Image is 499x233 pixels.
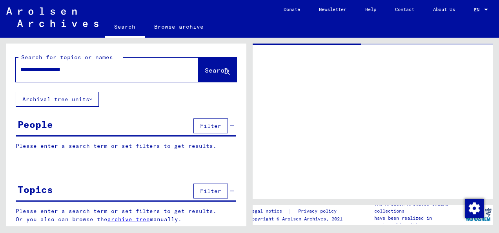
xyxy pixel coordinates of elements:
[249,215,346,222] p: Copyright © Arolsen Archives, 2021
[464,205,493,224] img: yv_logo.png
[474,7,483,13] span: EN
[16,207,237,224] p: Please enter a search term or set filters to get results. Or you also can browse the manually.
[205,66,228,74] span: Search
[6,7,98,27] img: Arolsen_neg.svg
[145,17,213,36] a: Browse archive
[21,54,113,61] mat-label: Search for topics or names
[18,117,53,131] div: People
[107,216,150,223] a: archive tree
[464,198,483,217] div: Change consent
[374,215,463,229] p: have been realized in partnership with
[16,142,236,150] p: Please enter a search term or set filters to get results.
[18,182,53,197] div: Topics
[200,122,221,129] span: Filter
[193,118,228,133] button: Filter
[249,207,288,215] a: Legal notice
[249,207,346,215] div: |
[16,92,99,107] button: Archival tree units
[105,17,145,38] a: Search
[200,187,221,195] span: Filter
[198,58,237,82] button: Search
[465,199,484,218] img: Change consent
[374,200,463,215] p: The Arolsen Archives online collections
[292,207,346,215] a: Privacy policy
[193,184,228,198] button: Filter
